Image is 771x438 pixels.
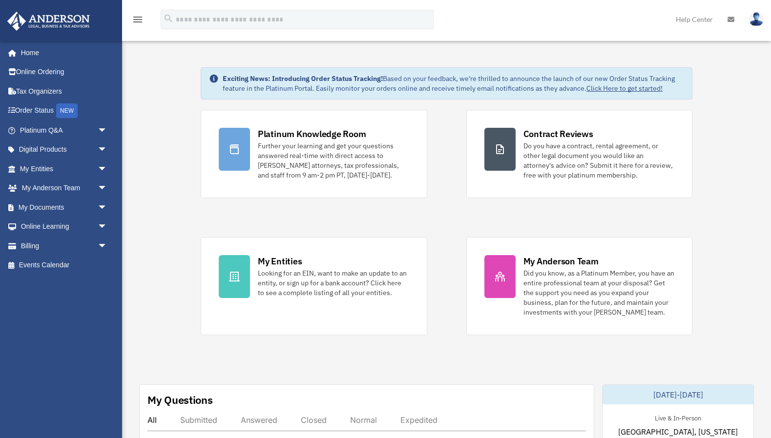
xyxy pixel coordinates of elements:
[98,217,117,237] span: arrow_drop_down
[301,415,327,425] div: Closed
[586,84,663,93] a: Click Here to get started!
[523,268,675,317] div: Did you know, as a Platinum Member, you have an entire professional team at your disposal? Get th...
[7,140,122,159] a: Digital Productsarrow_drop_down
[7,236,122,256] a: Billingarrow_drop_down
[98,159,117,179] span: arrow_drop_down
[147,415,157,425] div: All
[132,14,144,25] i: menu
[350,415,377,425] div: Normal
[223,74,684,93] div: Based on your feedback, we're thrilled to announce the launch of our new Order Status Tracking fe...
[258,268,409,298] div: Looking for an EIN, want to make an update to an entity, or sign up for a bank account? Click her...
[7,101,122,121] a: Order StatusNEW
[241,415,277,425] div: Answered
[223,74,383,83] strong: Exciting News: Introducing Order Status Tracking!
[98,198,117,218] span: arrow_drop_down
[258,128,366,140] div: Platinum Knowledge Room
[603,385,753,404] div: [DATE]-[DATE]
[7,120,122,140] a: Platinum Q&Aarrow_drop_down
[201,237,427,335] a: My Entities Looking for an EIN, want to make an update to an entity, or sign up for a bank accoun...
[98,120,117,140] span: arrow_drop_down
[523,141,675,180] div: Do you have a contract, rental agreement, or other legal document you would like an attorney's ad...
[400,415,438,425] div: Expedited
[523,255,599,267] div: My Anderson Team
[258,141,409,180] div: Further your learning and get your questions answered real-time with direct access to [PERSON_NAM...
[4,12,93,31] img: Anderson Advisors Platinum Portal
[147,393,213,407] div: My Questions
[523,128,593,140] div: Contract Reviews
[7,81,122,101] a: Tax Organizers
[132,17,144,25] a: menu
[618,426,738,438] span: [GEOGRAPHIC_DATA], [US_STATE]
[98,140,117,160] span: arrow_drop_down
[7,43,117,62] a: Home
[466,110,693,198] a: Contract Reviews Do you have a contract, rental agreement, or other legal document you would like...
[7,62,122,82] a: Online Ordering
[7,159,122,179] a: My Entitiesarrow_drop_down
[7,256,122,275] a: Events Calendar
[98,179,117,199] span: arrow_drop_down
[98,236,117,256] span: arrow_drop_down
[163,13,174,24] i: search
[7,179,122,198] a: My Anderson Teamarrow_drop_down
[258,255,302,267] div: My Entities
[180,415,217,425] div: Submitted
[7,198,122,217] a: My Documentsarrow_drop_down
[647,412,709,422] div: Live & In-Person
[201,110,427,198] a: Platinum Knowledge Room Further your learning and get your questions answered real-time with dire...
[749,12,764,26] img: User Pic
[466,237,693,335] a: My Anderson Team Did you know, as a Platinum Member, you have an entire professional team at your...
[7,217,122,237] a: Online Learningarrow_drop_down
[56,103,78,118] div: NEW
